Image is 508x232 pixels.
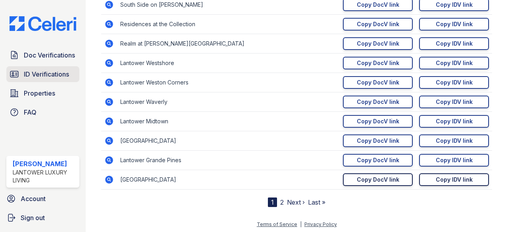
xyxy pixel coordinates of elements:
[436,59,473,67] div: Copy IDV link
[419,18,489,31] a: Copy IDV link
[343,76,413,89] a: Copy DocV link
[343,173,413,186] a: Copy DocV link
[280,198,284,206] a: 2
[117,170,340,190] td: [GEOGRAPHIC_DATA]
[6,85,79,101] a: Properties
[117,15,340,34] td: Residences at the Collection
[13,159,76,169] div: [PERSON_NAME]
[419,154,489,167] a: Copy IDV link
[343,154,413,167] a: Copy DocV link
[117,131,340,151] td: [GEOGRAPHIC_DATA]
[117,92,340,112] td: Lantower Waverly
[117,112,340,131] td: Lantower Midtown
[343,96,413,108] a: Copy DocV link
[419,134,489,147] a: Copy IDV link
[268,197,277,207] div: 1
[419,76,489,89] a: Copy IDV link
[357,79,399,86] div: Copy DocV link
[6,47,79,63] a: Doc Verifications
[257,221,297,227] a: Terms of Service
[287,198,305,206] a: Next ›
[357,137,399,145] div: Copy DocV link
[300,221,302,227] div: |
[436,40,473,48] div: Copy IDV link
[436,117,473,125] div: Copy IDV link
[6,66,79,82] a: ID Verifications
[21,213,45,222] span: Sign out
[357,176,399,184] div: Copy DocV link
[419,57,489,69] a: Copy IDV link
[343,134,413,147] a: Copy DocV link
[24,69,69,79] span: ID Verifications
[357,20,399,28] div: Copy DocV link
[357,1,399,9] div: Copy DocV link
[436,20,473,28] div: Copy IDV link
[13,169,76,184] div: Lantower Luxury Living
[3,210,83,226] a: Sign out
[308,198,325,206] a: Last »
[304,221,337,227] a: Privacy Policy
[436,156,473,164] div: Copy IDV link
[343,37,413,50] a: Copy DocV link
[3,16,83,31] img: CE_Logo_Blue-a8612792a0a2168367f1c8372b55b34899dd931a85d93a1a3d3e32e68fde9ad4.png
[117,34,340,54] td: Realm at [PERSON_NAME][GEOGRAPHIC_DATA]
[436,79,473,86] div: Copy IDV link
[343,18,413,31] a: Copy DocV link
[436,176,473,184] div: Copy IDV link
[436,137,473,145] div: Copy IDV link
[357,98,399,106] div: Copy DocV link
[419,96,489,108] a: Copy IDV link
[117,73,340,92] td: Lantower Weston Corners
[343,115,413,128] a: Copy DocV link
[3,191,83,207] a: Account
[117,151,340,170] td: Lantower Grande Pines
[357,117,399,125] div: Copy DocV link
[419,115,489,128] a: Copy IDV link
[357,40,399,48] div: Copy DocV link
[117,54,340,73] td: Lantower Westshore
[436,98,473,106] div: Copy IDV link
[436,1,473,9] div: Copy IDV link
[21,194,46,203] span: Account
[24,88,55,98] span: Properties
[357,59,399,67] div: Copy DocV link
[24,107,37,117] span: FAQ
[419,173,489,186] a: Copy IDV link
[24,50,75,60] span: Doc Verifications
[343,57,413,69] a: Copy DocV link
[357,156,399,164] div: Copy DocV link
[419,37,489,50] a: Copy IDV link
[6,104,79,120] a: FAQ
